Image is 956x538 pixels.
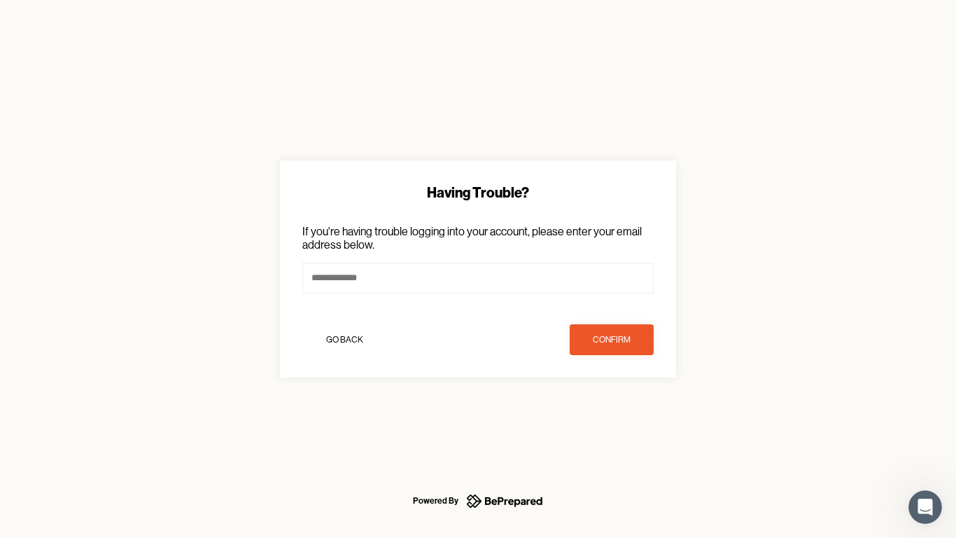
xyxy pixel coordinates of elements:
p: If you're having trouble logging into your account, please enter your email address below. [302,225,654,251]
button: confirm [570,324,654,355]
div: confirm [593,333,631,347]
div: Having Trouble? [302,183,654,202]
iframe: Intercom live chat [908,490,942,524]
div: Go Back [326,333,363,347]
div: Powered By [413,492,458,509]
button: Go Back [302,324,386,355]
